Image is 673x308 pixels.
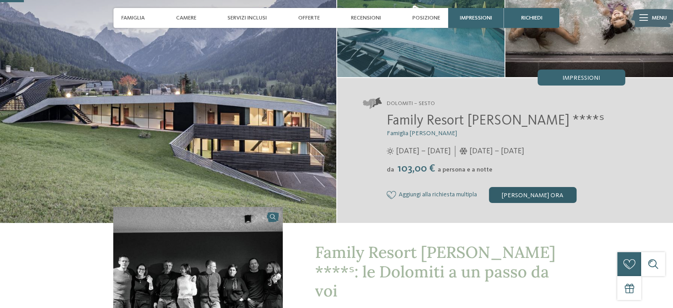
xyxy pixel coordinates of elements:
[176,15,196,21] span: Camere
[387,148,394,155] i: Orari d'apertura estate
[396,146,451,157] span: [DATE] – [DATE]
[351,15,381,21] span: Recensioni
[298,15,320,21] span: Offerte
[489,187,577,203] div: [PERSON_NAME] ora
[121,15,145,21] span: Famiglia
[460,15,492,21] span: Impressioni
[469,146,524,157] span: [DATE] – [DATE]
[315,242,555,300] span: Family Resort [PERSON_NAME] ****ˢ: le Dolomiti a un passo da voi
[521,15,542,21] span: richiedi
[562,75,600,81] span: Impressioni
[387,130,457,136] span: Famiglia [PERSON_NAME]
[395,164,437,174] span: 103,00 €
[399,191,477,199] span: Aggiungi alla richiesta multipla
[387,100,435,108] span: Dolomiti – Sesto
[387,167,394,173] span: da
[412,15,440,21] span: Posizione
[387,114,604,128] span: Family Resort [PERSON_NAME] ****ˢ
[227,15,267,21] span: Servizi inclusi
[438,167,492,173] span: a persona e a notte
[459,148,468,155] i: Orari d'apertura inverno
